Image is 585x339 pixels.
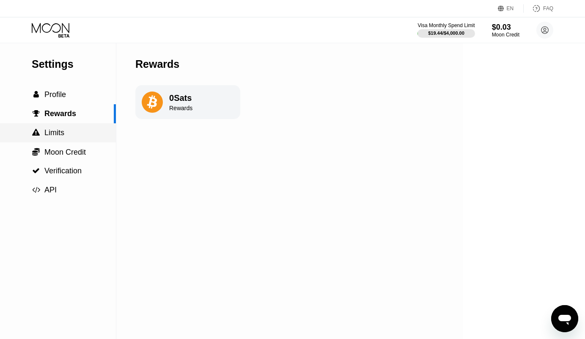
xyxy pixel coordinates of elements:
div: Rewards [135,58,179,70]
div: 0 Sats [169,93,192,103]
span:  [32,147,40,156]
div: Settings [32,58,116,70]
span: Moon Credit [44,148,86,156]
div:  [32,91,40,98]
div: EN [507,6,514,11]
span: Verification [44,167,82,175]
span:  [33,91,39,98]
div: EN [498,4,524,13]
span:  [32,186,40,194]
div: Rewards [169,105,192,111]
div: Moon Credit [492,32,519,38]
span:  [33,110,40,117]
div: FAQ [543,6,553,11]
div: Visa Monthly Spend Limit [417,22,475,28]
span: Rewards [44,109,76,118]
div: $0.03 [492,23,519,32]
iframe: Button to launch messaging window [551,305,578,332]
span: API [44,186,57,194]
div: Visa Monthly Spend Limit$19.44/$4,000.00 [417,22,475,38]
span: Profile [44,90,66,99]
span:  [32,167,40,175]
span: Limits [44,128,64,137]
span:  [32,129,40,136]
div:  [32,110,40,117]
div: $19.44 / $4,000.00 [428,31,464,36]
div: FAQ [524,4,553,13]
div: $0.03Moon Credit [492,23,519,38]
